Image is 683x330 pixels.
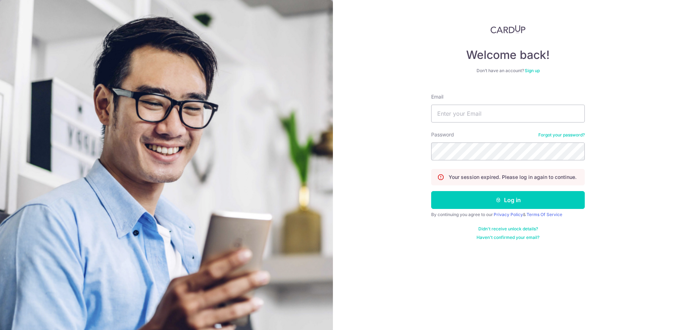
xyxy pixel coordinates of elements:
[477,235,539,240] a: Haven't confirmed your email?
[494,212,523,217] a: Privacy Policy
[431,131,454,138] label: Password
[538,132,585,138] a: Forgot your password?
[431,105,585,122] input: Enter your Email
[431,68,585,74] div: Don’t have an account?
[449,174,577,181] p: Your session expired. Please log in again to continue.
[431,191,585,209] button: Log in
[525,68,540,73] a: Sign up
[478,226,538,232] a: Didn't receive unlock details?
[490,25,525,34] img: CardUp Logo
[527,212,562,217] a: Terms Of Service
[431,212,585,217] div: By continuing you agree to our &
[431,48,585,62] h4: Welcome back!
[431,93,443,100] label: Email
